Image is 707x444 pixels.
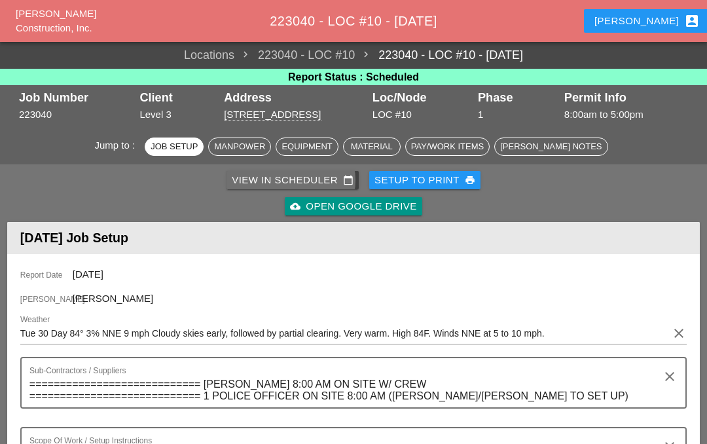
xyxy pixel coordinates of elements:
span: [DATE] [73,268,103,280]
span: Jump to : [94,139,140,151]
div: 8:00am to 5:00pm [564,107,688,122]
i: cloud_upload [290,201,300,212]
a: [PERSON_NAME] Construction, Inc. [16,8,96,34]
div: Open Google Drive [290,199,416,214]
i: clear [662,369,678,384]
div: Setup to Print [374,173,475,188]
div: Job Number [19,91,133,104]
div: View in Scheduler [232,173,353,188]
i: calendar_today [343,175,353,185]
button: [PERSON_NAME] Notes [494,138,607,156]
div: Manpower [214,140,265,153]
div: [PERSON_NAME] Notes [500,140,602,153]
textarea: Sub-Contractors / Suppliers [29,374,667,407]
span: [PERSON_NAME] [73,293,153,304]
i: clear [671,325,687,341]
a: Locations [184,46,234,64]
a: View in Scheduler [227,171,359,189]
div: Phase [478,91,558,104]
div: Loc/Node [372,91,471,104]
button: Manpower [208,138,271,156]
span: 223040 - LOC #10 [234,46,355,64]
i: print [465,175,475,185]
div: Pay/Work Items [411,140,484,153]
div: Equipment [281,140,332,153]
input: Weather [20,323,668,344]
div: LOC #10 [372,107,471,122]
i: account_box [684,13,700,29]
button: Pay/Work Items [405,138,490,156]
span: [PERSON_NAME] [20,293,73,305]
span: Report Date [20,269,73,281]
a: Open Google Drive [285,197,422,215]
span: 223040 - LOC #10 - [DATE] [270,14,437,28]
div: Permit Info [564,91,688,104]
div: Client [139,91,217,104]
div: 223040 [19,107,133,122]
div: 1 [478,107,558,122]
div: Address [224,91,366,104]
button: Job Setup [145,138,204,156]
button: Equipment [276,138,338,156]
button: Material [343,138,401,156]
a: 223040 - LOC #10 - [DATE] [355,46,523,64]
button: Setup to Print [369,171,480,189]
div: Job Setup [151,140,198,153]
div: Level 3 [139,107,217,122]
div: Material [349,140,395,153]
header: [DATE] Job Setup [7,222,700,254]
div: [PERSON_NAME] [594,13,700,29]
